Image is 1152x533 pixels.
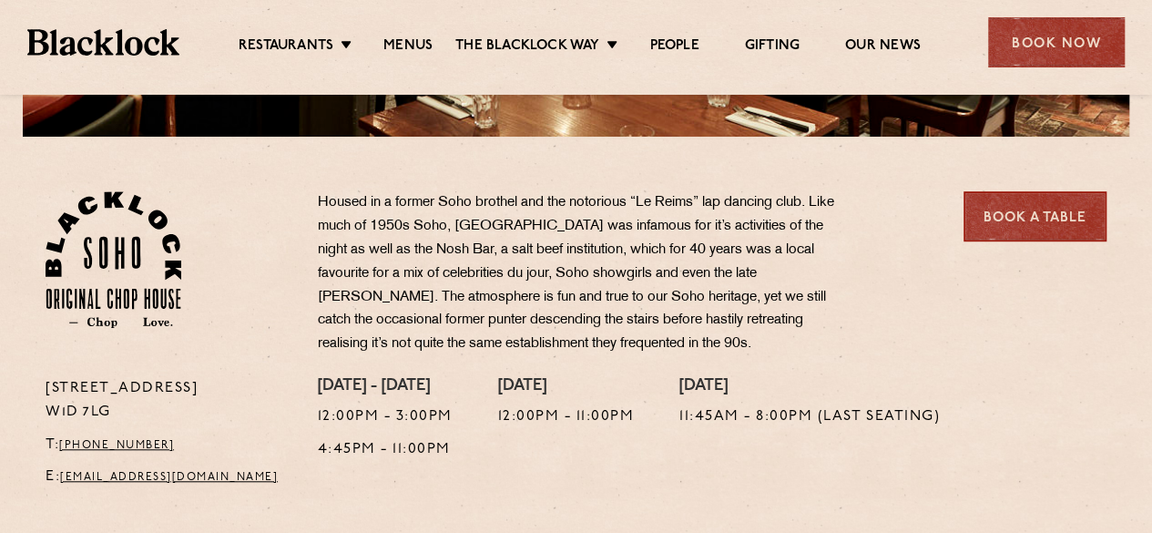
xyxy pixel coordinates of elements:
img: BL_Textured_Logo-footer-cropped.svg [27,29,179,55]
a: Book a Table [963,191,1106,241]
p: 12:00pm - 11:00pm [498,405,635,429]
a: [EMAIL_ADDRESS][DOMAIN_NAME] [60,472,278,483]
h4: [DATE] - [DATE] [318,377,453,397]
p: Housed in a former Soho brothel and the notorious “Le Reims” lap dancing club. Like much of 1950s... [318,191,855,356]
p: [STREET_ADDRESS] W1D 7LG [46,377,291,425]
p: T: [46,434,291,457]
a: Gifting [745,37,800,57]
a: Restaurants [239,37,333,57]
div: Book Now [988,17,1125,67]
h4: [DATE] [679,377,940,397]
p: 4:45pm - 11:00pm [318,438,453,462]
img: Soho-stamp-default.svg [46,191,181,328]
p: E: [46,466,291,489]
p: 12:00pm - 3:00pm [318,405,453,429]
a: [PHONE_NUMBER] [59,440,174,451]
a: Our News [845,37,921,57]
a: Menus [383,37,433,57]
h4: [DATE] [498,377,635,397]
a: People [649,37,698,57]
a: The Blacklock Way [455,37,599,57]
p: 11:45am - 8:00pm (Last seating) [679,405,940,429]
